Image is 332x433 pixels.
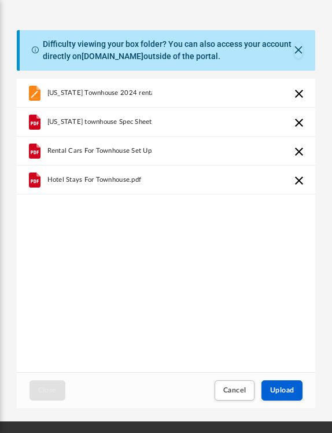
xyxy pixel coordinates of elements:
[17,79,316,373] div: grid
[17,79,316,408] div: Upload
[82,52,143,61] a: [DOMAIN_NAME]
[47,147,163,155] span: Rental Cars For Townhouse Set Up.pdf
[47,89,176,97] span: [US_STATE] Townhouse 2024 rental.pages
[38,387,57,394] span: Close
[292,116,306,130] button: Cancel this upload
[29,380,65,401] button: Close
[47,176,141,184] span: Hotel Stays For Townhouse.pdf
[292,174,306,188] button: Cancel this upload
[292,87,306,101] button: Cancel this upload
[43,38,294,63] div: Difficulty viewing your box folder? You can also access your account directly on outside of the p...
[47,118,199,126] span: [US_STATE] townhouse Spec Sheet W Square Footage Layout.pdf
[292,145,306,159] button: Cancel this upload
[294,42,303,58] button: Close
